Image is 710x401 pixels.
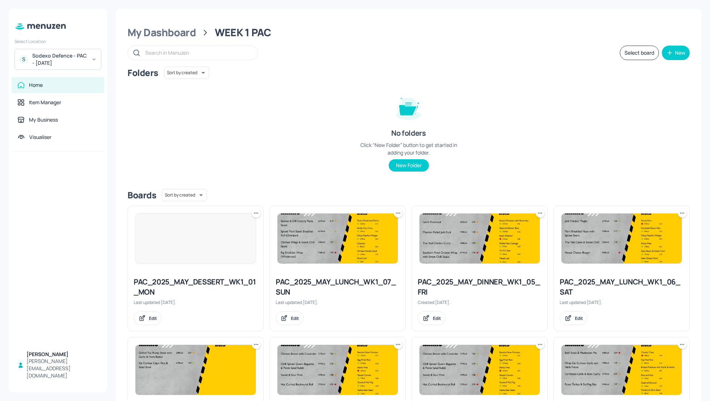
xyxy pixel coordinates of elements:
[32,52,87,67] div: Sodexo Defence - PAC - [DATE]
[134,299,258,305] div: Last updated [DATE].
[145,47,250,58] input: Search in Menuzen
[276,299,400,305] div: Last updated [DATE].
[675,50,685,55] div: New
[29,116,58,123] div: My Business
[26,358,99,379] div: [PERSON_NAME][EMAIL_ADDRESS][DOMAIN_NAME]
[26,351,99,358] div: [PERSON_NAME]
[276,277,400,297] div: PAC_2025_MAY_LUNCH_WK1_07_SUN
[418,299,542,305] div: Created [DATE].
[389,159,429,172] button: New Folder
[662,46,690,60] button: New
[164,66,209,80] div: Sort by created
[277,214,398,263] img: 2025-05-07-17466175921642wdqcck2m76.jpeg
[14,38,101,45] div: Select Location
[419,345,540,395] img: 2025-05-07-1746619991580zocxvgumnxl.jpeg
[215,26,271,39] div: WEEK 1 PAC
[29,99,61,106] div: Item Manager
[390,89,427,125] img: folder-empty
[419,214,540,263] img: 2025-05-07-17466195424768m2k8ymm8ck.jpeg
[19,55,28,64] div: S
[560,299,684,305] div: Last updated [DATE].
[291,315,299,321] div: Edit
[561,345,682,395] img: 2025-05-07-1746616796024oogy2pzpaif.jpeg
[433,315,441,321] div: Edit
[128,189,156,201] div: Boards
[135,345,256,395] img: 2025-05-07-1746615733102k8s2n612hq.jpeg
[29,134,51,141] div: Visualiser
[418,277,542,297] div: PAC_2025_MAY_DINNER_WK1_05_FRI
[620,46,659,60] button: Select board
[128,67,158,79] div: Folders
[128,26,196,39] div: My Dashboard
[162,188,207,202] div: Sort by created
[134,277,258,297] div: PAC_2025_MAY_DESSERT_WK1_01_MON
[149,315,157,321] div: Edit
[277,345,398,395] img: 2025-05-07-1746619991580zocxvgumnxl.jpeg
[575,315,583,321] div: Edit
[560,277,684,297] div: PAC_2025_MAY_LUNCH_WK1_06_SAT
[354,141,463,156] div: Click “New Folder” button to get started in adding your folder.
[561,214,682,263] img: 2025-05-07-1746617314072slprk76cttk.jpeg
[391,128,426,138] div: No folders
[29,81,43,89] div: Home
